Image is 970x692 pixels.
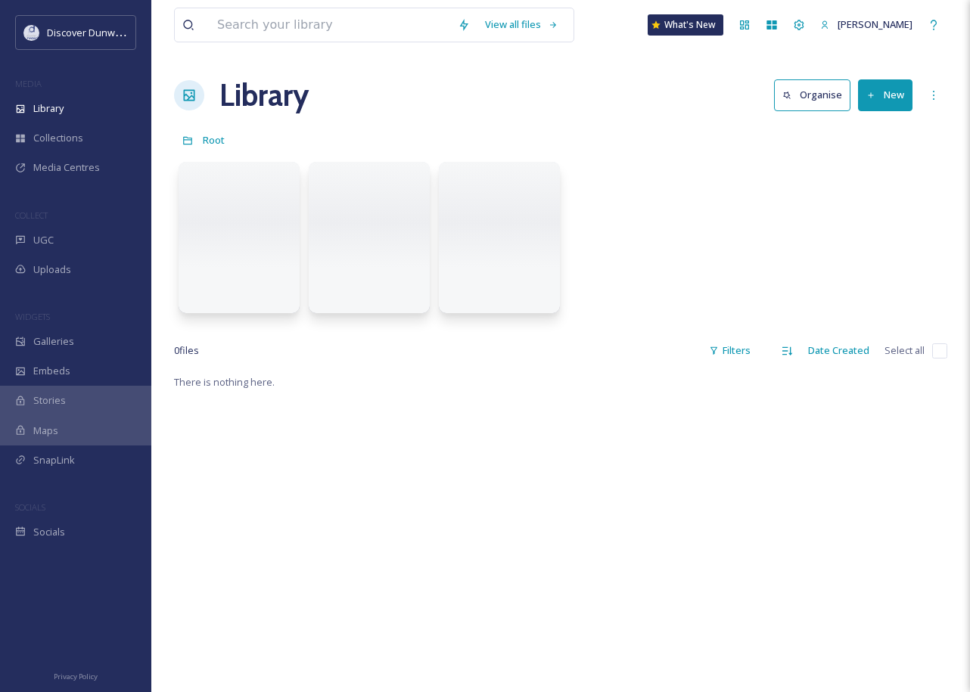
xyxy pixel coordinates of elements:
div: Date Created [801,336,877,365]
span: Maps [33,424,58,438]
span: Library [33,101,64,116]
span: Collections [33,131,83,145]
a: What's New [648,14,723,36]
span: Media Centres [33,160,100,175]
span: Privacy Policy [54,672,98,681]
img: 696246f7-25b9-4a35-beec-0db6f57a4831.png [24,25,39,40]
span: SnapLink [33,453,75,467]
div: Filters [701,336,758,365]
span: Root [203,133,225,147]
span: Select all [885,343,925,358]
span: Discover Dunwoody [47,25,138,39]
span: COLLECT [15,209,48,221]
span: Socials [33,525,65,539]
span: Uploads [33,262,71,277]
span: Embeds [33,364,70,378]
button: New [858,79,912,110]
a: Root [203,131,225,149]
span: UGC [33,233,54,247]
a: View all files [477,10,566,39]
span: Galleries [33,334,74,349]
span: WIDGETS [15,311,50,322]
span: 0 file s [174,343,199,358]
span: There is nothing here. [174,375,275,389]
span: SOCIALS [15,501,45,513]
a: Organise [774,79,858,110]
a: Privacy Policy [54,666,98,684]
span: [PERSON_NAME] [838,17,912,31]
a: Library [219,73,309,118]
input: Search your library [210,8,450,42]
span: MEDIA [15,78,42,89]
button: Organise [774,79,850,110]
a: [PERSON_NAME] [813,10,920,39]
span: Stories [33,393,66,408]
